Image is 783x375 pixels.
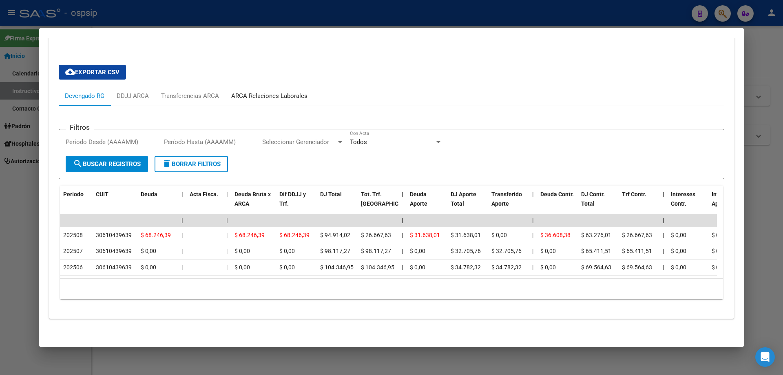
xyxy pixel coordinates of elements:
[49,45,734,319] div: Aportes y Contribuciones del Afiliado: 23356389239
[93,186,137,222] datatable-header-cell: CUIT
[190,191,218,197] span: Acta Fisca.
[671,264,686,271] span: $ 0,00
[141,264,156,271] span: $ 0,00
[226,217,228,224] span: |
[663,264,664,271] span: |
[529,186,537,222] datatable-header-cell: |
[320,191,342,197] span: DJ Total
[451,264,481,271] span: $ 34.782,32
[622,191,646,197] span: Trf Contr.
[141,191,157,197] span: Deuda
[59,65,126,80] button: Exportar CSV
[451,232,481,238] span: $ 31.638,01
[117,91,149,100] div: DDJJ ARCA
[234,248,250,254] span: $ 0,00
[532,248,533,254] span: |
[279,191,306,207] span: Dif DDJJ y Trf.
[96,246,132,256] div: 30610439639
[155,156,228,172] button: Borrar Filtros
[65,67,75,77] mat-icon: cloud_download
[410,248,425,254] span: $ 0,00
[532,232,533,238] span: |
[712,232,727,238] span: $ 0,00
[231,186,276,222] datatable-header-cell: Deuda Bruta x ARCA
[581,232,611,238] span: $ 63.276,01
[141,232,171,238] span: $ 68.246,39
[622,232,652,238] span: $ 26.667,63
[619,186,659,222] datatable-header-cell: Trf Contr.
[279,232,310,238] span: $ 68.246,39
[162,160,221,168] span: Borrar Filtros
[540,264,556,271] span: $ 0,00
[663,232,664,238] span: |
[181,191,183,197] span: |
[402,248,403,254] span: |
[712,248,727,254] span: $ 0,00
[65,91,104,100] div: Devengado RG
[361,264,394,271] span: $ 104.346,95
[234,232,265,238] span: $ 68.246,39
[234,264,250,271] span: $ 0,00
[488,186,529,222] datatable-header-cell: Transferido Aporte
[63,248,83,254] span: 202507
[96,191,108,197] span: CUIT
[581,248,611,254] span: $ 65.411,51
[178,186,186,222] datatable-header-cell: |
[320,232,350,238] span: $ 94.914,02
[491,264,522,271] span: $ 34.782,32
[532,191,534,197] span: |
[537,186,578,222] datatable-header-cell: Deuda Contr.
[361,191,416,207] span: Tot. Trf. [GEOGRAPHIC_DATA]
[447,186,488,222] datatable-header-cell: DJ Aporte Total
[532,264,533,271] span: |
[708,186,749,222] datatable-header-cell: Intereses Aporte
[712,191,736,207] span: Intereses Aporte
[361,232,391,238] span: $ 26.667,63
[234,191,271,207] span: Deuda Bruta x ARCA
[402,232,403,238] span: |
[60,186,93,222] datatable-header-cell: Período
[262,138,336,146] span: Seleccionar Gerenciador
[63,191,84,197] span: Período
[491,232,507,238] span: $ 0,00
[96,231,132,240] div: 30610439639
[407,186,447,222] datatable-header-cell: Deuda Aporte
[279,264,295,271] span: $ 0,00
[181,217,183,224] span: |
[755,347,775,367] div: Open Intercom Messenger
[96,263,132,272] div: 30610439639
[671,191,695,207] span: Intereses Contr.
[581,264,611,271] span: $ 69.564,63
[491,191,522,207] span: Transferido Aporte
[402,264,403,271] span: |
[410,232,440,238] span: $ 31.638,01
[181,248,183,254] span: |
[73,160,141,168] span: Buscar Registros
[226,191,228,197] span: |
[451,248,481,254] span: $ 32.705,76
[402,217,403,224] span: |
[63,264,83,271] span: 202506
[540,248,556,254] span: $ 0,00
[350,138,367,146] span: Todos
[65,69,119,76] span: Exportar CSV
[276,186,317,222] datatable-header-cell: Dif DDJJ y Trf.
[361,248,391,254] span: $ 98.117,27
[66,123,94,132] h3: Filtros
[668,186,708,222] datatable-header-cell: Intereses Contr.
[622,264,652,271] span: $ 69.564,63
[226,248,228,254] span: |
[540,232,571,238] span: $ 36.608,38
[186,186,223,222] datatable-header-cell: Acta Fisca.
[141,248,156,254] span: $ 0,00
[137,186,178,222] datatable-header-cell: Deuda
[279,248,295,254] span: $ 0,00
[223,186,231,222] datatable-header-cell: |
[671,248,686,254] span: $ 0,00
[320,264,354,271] span: $ 104.346,95
[581,191,605,207] span: DJ Contr. Total
[317,186,358,222] datatable-header-cell: DJ Total
[578,186,619,222] datatable-header-cell: DJ Contr. Total
[663,191,664,197] span: |
[398,186,407,222] datatable-header-cell: |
